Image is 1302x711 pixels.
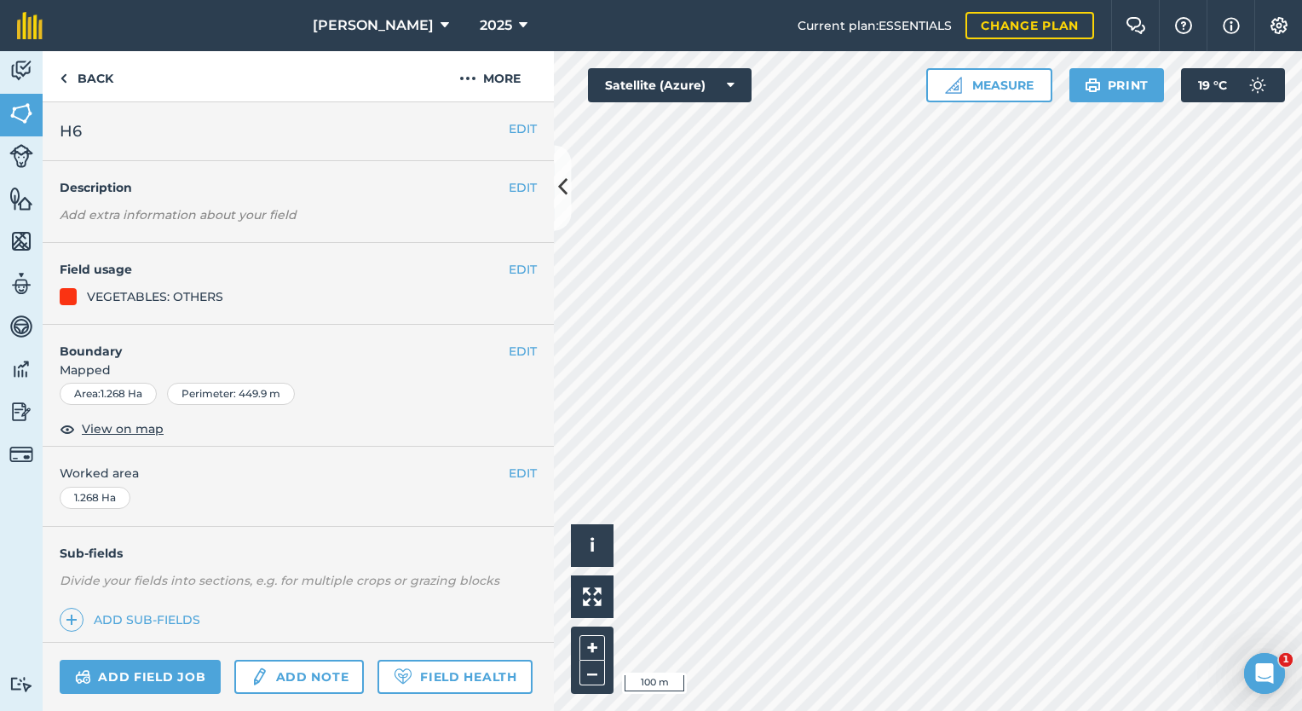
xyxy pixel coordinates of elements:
[87,287,223,306] div: VEGETABLES: OTHERS
[9,101,33,126] img: svg+xml;base64,PHN2ZyB4bWxucz0iaHR0cDovL3d3dy53My5vcmcvMjAwMC9zdmciIHdpZHRoPSI1NiIgaGVpZ2h0PSI2MC...
[583,587,602,606] img: Four arrows, one pointing top left, one top right, one bottom right and the last bottom left
[1223,15,1240,36] img: svg+xml;base64,PHN2ZyB4bWxucz0iaHR0cDovL3d3dy53My5vcmcvMjAwMC9zdmciIHdpZHRoPSIxNyIgaGVpZ2h0PSIxNy...
[9,356,33,382] img: svg+xml;base64,PD94bWwgdmVyc2lvbj0iMS4wIiBlbmNvZGluZz0idXRmLTgiPz4KPCEtLSBHZW5lcmF0b3I6IEFkb2JlIE...
[588,68,752,102] button: Satellite (Azure)
[60,119,82,143] span: H6
[60,608,207,632] a: Add sub-fields
[1269,17,1289,34] img: A cog icon
[590,535,595,556] span: i
[9,144,33,168] img: svg+xml;base64,PD94bWwgdmVyc2lvbj0iMS4wIiBlbmNvZGluZz0idXRmLTgiPz4KPCEtLSBHZW5lcmF0b3I6IEFkb2JlIE...
[1173,17,1194,34] img: A question mark icon
[43,544,554,563] h4: Sub-fields
[9,399,33,425] img: svg+xml;base64,PD94bWwgdmVyc2lvbj0iMS4wIiBlbmNvZGluZz0idXRmLTgiPz4KPCEtLSBHZW5lcmF0b3I6IEFkb2JlIE...
[509,464,537,483] button: EDIT
[60,419,75,439] img: svg+xml;base64,PHN2ZyB4bWxucz0iaHR0cDovL3d3dy53My5vcmcvMjAwMC9zdmciIHdpZHRoPSIxOCIgaGVpZ2h0PSIyNC...
[1126,17,1146,34] img: Two speech bubbles overlapping with the left bubble in the forefront
[167,383,295,405] div: Perimeter : 449.9 m
[9,442,33,466] img: svg+xml;base64,PD94bWwgdmVyc2lvbj0iMS4wIiBlbmNvZGluZz0idXRmLTgiPz4KPCEtLSBHZW5lcmF0b3I6IEFkb2JlIE...
[250,667,268,687] img: svg+xml;base64,PD94bWwgdmVyc2lvbj0iMS4wIiBlbmNvZGluZz0idXRmLTgiPz4KPCEtLSBHZW5lcmF0b3I6IEFkb2JlIE...
[1279,653,1293,667] span: 1
[1241,68,1275,102] img: svg+xml;base64,PD94bWwgdmVyc2lvbj0iMS4wIiBlbmNvZGluZz0idXRmLTgiPz4KPCEtLSBHZW5lcmF0b3I6IEFkb2JlIE...
[60,207,297,223] em: Add extra information about your field
[60,383,157,405] div: Area : 1.268 Ha
[926,68,1052,102] button: Measure
[60,419,164,439] button: View on map
[82,419,164,438] span: View on map
[9,58,33,84] img: svg+xml;base64,PD94bWwgdmVyc2lvbj0iMS4wIiBlbmNvZGluZz0idXRmLTgiPz4KPCEtLSBHZW5lcmF0b3I6IEFkb2JlIE...
[43,361,554,379] span: Mapped
[17,12,43,39] img: fieldmargin Logo
[1181,68,1285,102] button: 19 °C
[480,15,512,36] span: 2025
[313,15,434,36] span: [PERSON_NAME]
[1069,68,1165,102] button: Print
[9,314,33,339] img: svg+xml;base64,PD94bWwgdmVyc2lvbj0iMS4wIiBlbmNvZGluZz0idXRmLTgiPz4KPCEtLSBHZW5lcmF0b3I6IEFkb2JlIE...
[571,524,614,567] button: i
[579,635,605,661] button: +
[9,676,33,692] img: svg+xml;base64,PD94bWwgdmVyc2lvbj0iMS4wIiBlbmNvZGluZz0idXRmLTgiPz4KPCEtLSBHZW5lcmF0b3I6IEFkb2JlIE...
[234,660,364,694] a: Add note
[43,325,509,361] h4: Boundary
[60,660,221,694] a: Add field job
[579,661,605,685] button: –
[60,68,67,89] img: svg+xml;base64,PHN2ZyB4bWxucz0iaHR0cDovL3d3dy53My5vcmcvMjAwMC9zdmciIHdpZHRoPSI5IiBoZWlnaHQ9IjI0Ii...
[60,573,499,588] em: Divide your fields into sections, e.g. for multiple crops or grazing blocks
[509,260,537,279] button: EDIT
[43,51,130,101] a: Back
[1085,75,1101,95] img: svg+xml;base64,PHN2ZyB4bWxucz0iaHR0cDovL3d3dy53My5vcmcvMjAwMC9zdmciIHdpZHRoPSIxOSIgaGVpZ2h0PSIyNC...
[60,464,537,483] span: Worked area
[9,228,33,254] img: svg+xml;base64,PHN2ZyB4bWxucz0iaHR0cDovL3d3dy53My5vcmcvMjAwMC9zdmciIHdpZHRoPSI1NiIgaGVpZ2h0PSI2MC...
[509,342,537,361] button: EDIT
[9,186,33,211] img: svg+xml;base64,PHN2ZyB4bWxucz0iaHR0cDovL3d3dy53My5vcmcvMjAwMC9zdmciIHdpZHRoPSI1NiIgaGVpZ2h0PSI2MC...
[965,12,1094,39] a: Change plan
[60,260,509,279] h4: Field usage
[1244,653,1285,694] iframe: Intercom live chat
[60,178,537,197] h4: Description
[509,178,537,197] button: EDIT
[459,68,476,89] img: svg+xml;base64,PHN2ZyB4bWxucz0iaHR0cDovL3d3dy53My5vcmcvMjAwMC9zdmciIHdpZHRoPSIyMCIgaGVpZ2h0PSIyNC...
[60,487,130,509] div: 1.268 Ha
[798,16,952,35] span: Current plan : ESSENTIALS
[75,667,91,687] img: svg+xml;base64,PD94bWwgdmVyc2lvbj0iMS4wIiBlbmNvZGluZz0idXRmLTgiPz4KPCEtLSBHZW5lcmF0b3I6IEFkb2JlIE...
[9,271,33,297] img: svg+xml;base64,PD94bWwgdmVyc2lvbj0iMS4wIiBlbmNvZGluZz0idXRmLTgiPz4KPCEtLSBHZW5lcmF0b3I6IEFkb2JlIE...
[426,51,554,101] button: More
[509,119,537,138] button: EDIT
[1198,68,1227,102] span: 19 ° C
[945,77,962,94] img: Ruler icon
[377,660,532,694] a: Field Health
[66,610,78,630] img: svg+xml;base64,PHN2ZyB4bWxucz0iaHR0cDovL3d3dy53My5vcmcvMjAwMC9zdmciIHdpZHRoPSIxNCIgaGVpZ2h0PSIyNC...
